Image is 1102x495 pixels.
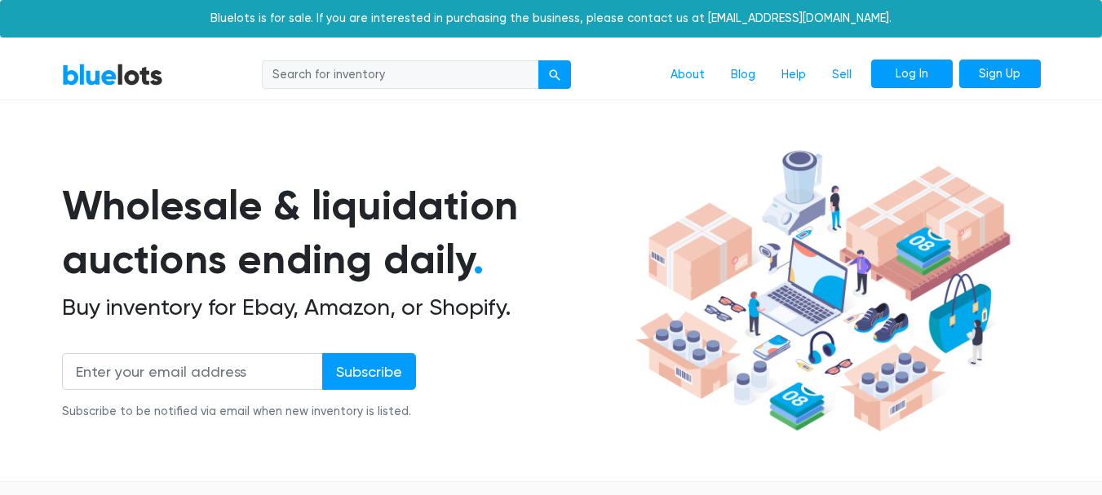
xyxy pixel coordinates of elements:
input: Search for inventory [262,60,539,90]
h2: Buy inventory for Ebay, Amazon, or Shopify. [62,294,630,321]
h1: Wholesale & liquidation auctions ending daily [62,179,630,287]
img: hero-ee84e7d0318cb26816c560f6b4441b76977f77a177738b4e94f68c95b2b83dbb.png [630,143,1016,440]
a: Sign Up [959,60,1041,89]
a: Help [768,60,819,91]
a: About [657,60,718,91]
a: Sell [819,60,865,91]
span: . [473,235,484,284]
input: Enter your email address [62,353,323,390]
div: Subscribe to be notified via email when new inventory is listed. [62,403,416,421]
a: BlueLots [62,63,163,86]
input: Subscribe [322,353,416,390]
a: Blog [718,60,768,91]
a: Log In [871,60,953,89]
